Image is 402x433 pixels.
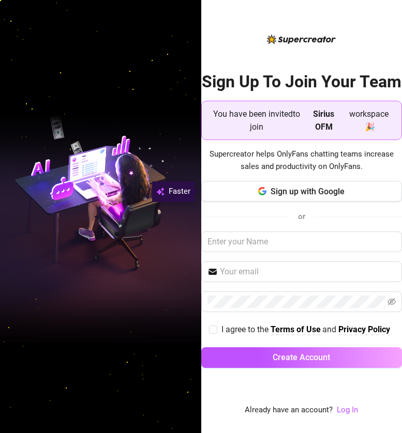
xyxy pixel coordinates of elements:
span: You have been invited to join [210,107,303,133]
span: Faster [169,185,190,198]
strong: Privacy Policy [338,324,390,334]
span: Create Account [273,352,330,362]
a: Log In [337,405,358,414]
span: I agree to the [221,324,271,334]
img: logo-BBDzfeDw.svg [267,35,336,44]
strong: Sirius OFM [313,109,334,132]
strong: Terms of Use [271,324,321,334]
span: Sign up with Google [271,187,345,196]
span: workspace 🎉 [344,107,393,133]
span: or [298,212,305,221]
img: svg%3e [156,185,165,198]
span: eye-invisible [388,298,396,306]
a: Privacy Policy [338,324,390,335]
span: Already have an account? [245,404,333,416]
span: and [322,324,338,334]
a: Log In [337,404,358,416]
a: Terms of Use [271,324,321,335]
input: Your email [220,266,396,278]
